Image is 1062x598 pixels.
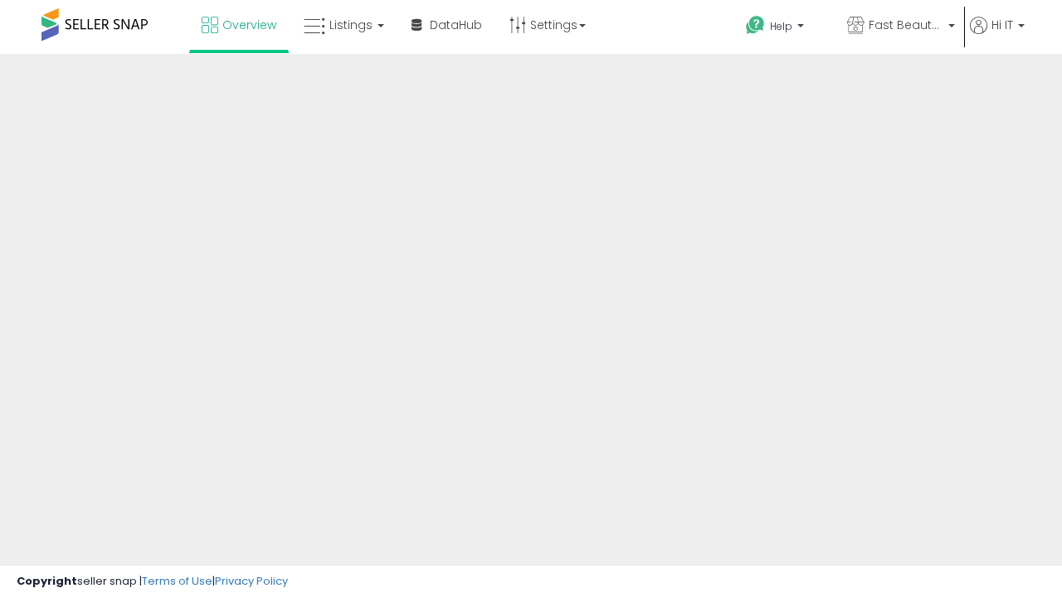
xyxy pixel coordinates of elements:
[869,17,943,33] span: Fast Beauty ([GEOGRAPHIC_DATA])
[215,573,288,589] a: Privacy Policy
[329,17,373,33] span: Listings
[970,17,1025,54] a: Hi IT
[222,17,276,33] span: Overview
[770,19,792,33] span: Help
[430,17,482,33] span: DataHub
[733,2,832,54] a: Help
[142,573,212,589] a: Terms of Use
[991,17,1013,33] span: Hi IT
[17,573,77,589] strong: Copyright
[17,574,288,590] div: seller snap | |
[745,15,766,36] i: Get Help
